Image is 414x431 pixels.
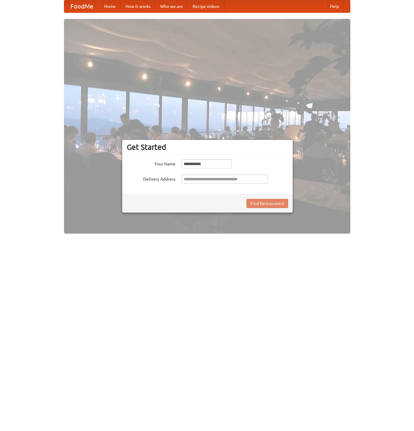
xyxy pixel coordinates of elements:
[325,0,344,12] a: Help
[127,159,175,167] label: Your Name
[99,0,121,12] a: Home
[188,0,224,12] a: Recipe videos
[121,0,155,12] a: How it works
[246,199,288,208] button: Find Restaurants!
[155,0,188,12] a: Who we are
[127,175,175,182] label: Delivery Address
[127,143,288,152] h3: Get Started
[64,0,99,12] a: FoodMe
